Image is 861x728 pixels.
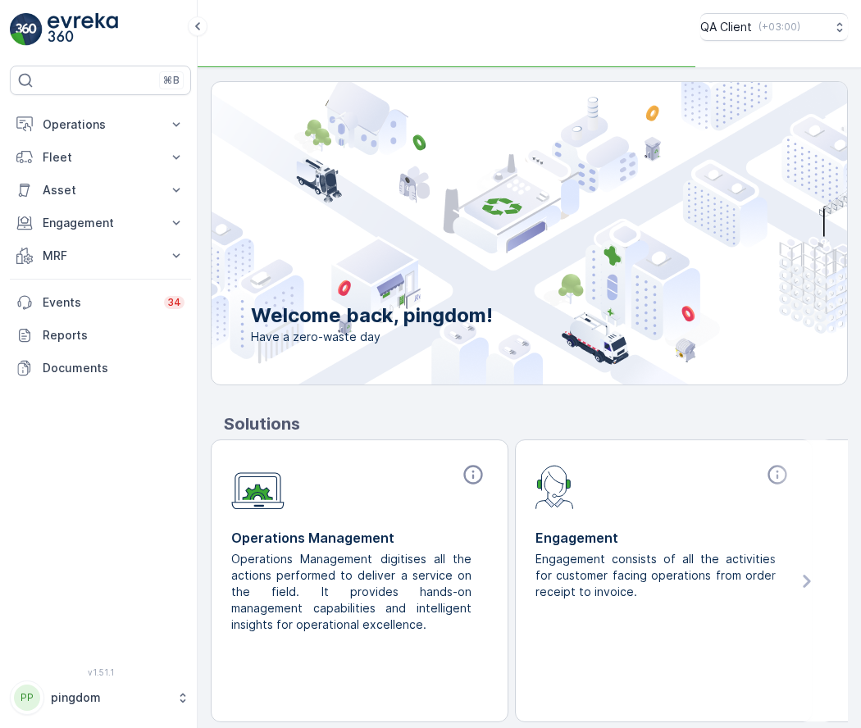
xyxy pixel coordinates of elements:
p: Reports [43,327,184,344]
p: Operations Management digitises all the actions performed to deliver a service on the field. It p... [231,551,475,633]
p: Fleet [43,149,158,166]
button: Operations [10,108,191,141]
div: PP [14,685,40,711]
img: logo [10,13,43,46]
p: Operations Management [231,528,488,548]
img: logo_light-DOdMpM7g.png [48,13,118,46]
img: module-icon [231,463,285,510]
p: Engagement consists of all the activities for customer facing operations from order receipt to in... [535,551,779,600]
span: Have a zero-waste day [251,329,493,345]
button: MRF [10,239,191,272]
p: Asset [43,182,158,198]
a: Events34 [10,286,191,319]
img: city illustration [138,82,847,384]
p: MRF [43,248,158,264]
p: Engagement [43,215,158,231]
button: PPpingdom [10,680,191,715]
p: Welcome back, pingdom! [251,303,493,329]
p: 34 [167,296,181,309]
p: ( +03:00 ) [758,20,800,34]
p: ⌘B [163,74,180,87]
img: module-icon [535,463,574,509]
p: pingdom [51,689,168,706]
p: Events [43,294,154,311]
p: Operations [43,116,158,133]
button: QA Client(+03:00) [700,13,848,41]
p: Documents [43,360,184,376]
p: Engagement [535,528,792,548]
button: Engagement [10,207,191,239]
button: Asset [10,174,191,207]
button: Fleet [10,141,191,174]
span: v 1.51.1 [10,667,191,677]
p: Solutions [224,412,848,436]
p: QA Client [700,19,752,35]
a: Documents [10,352,191,384]
a: Reports [10,319,191,352]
